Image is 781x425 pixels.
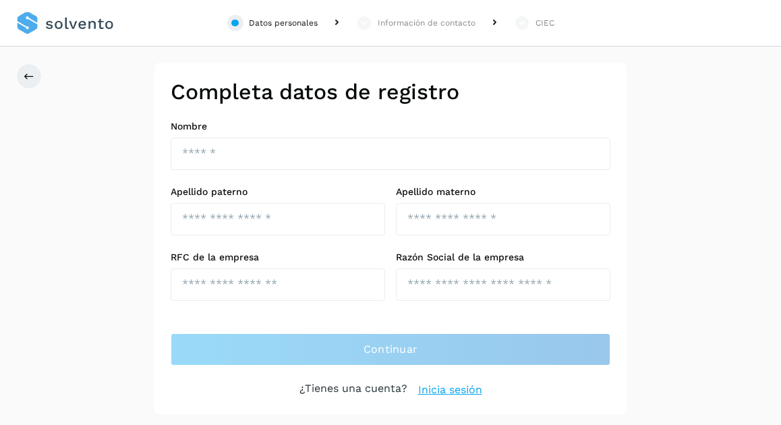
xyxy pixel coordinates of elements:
[364,342,418,357] span: Continuar
[171,186,385,198] label: Apellido paterno
[536,17,554,29] div: CIEC
[396,252,610,263] label: Razón Social de la empresa
[299,382,407,398] p: ¿Tienes una cuenta?
[171,79,610,105] h2: Completa datos de registro
[396,186,610,198] label: Apellido materno
[171,333,610,366] button: Continuar
[378,17,475,29] div: Información de contacto
[418,382,482,398] a: Inicia sesión
[171,121,610,132] label: Nombre
[249,17,318,29] div: Datos personales
[171,252,385,263] label: RFC de la empresa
